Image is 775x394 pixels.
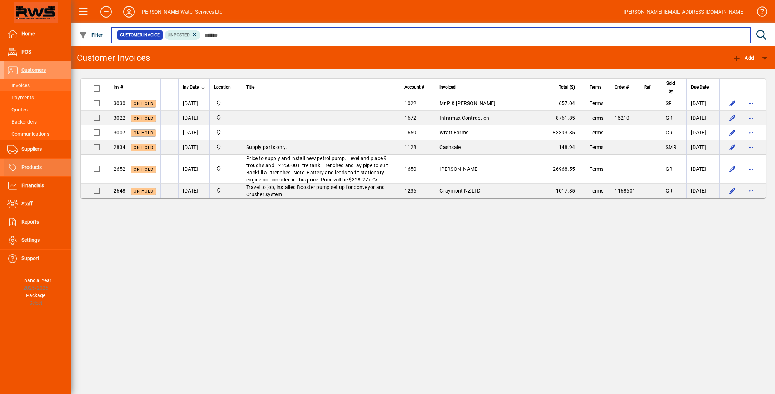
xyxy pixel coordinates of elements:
[134,145,153,150] span: On hold
[644,83,657,91] div: Ref
[439,83,538,91] div: Invoiced
[214,129,237,136] span: Otorohanga
[183,83,205,91] div: Inv Date
[20,278,51,283] span: Financial Year
[666,166,673,172] span: GR
[178,125,209,140] td: [DATE]
[140,6,223,18] div: [PERSON_NAME] Water Services Ltd
[214,114,237,122] span: Otorohanga
[404,166,416,172] span: 1650
[686,140,719,155] td: [DATE]
[590,100,603,106] span: Terms
[21,255,39,261] span: Support
[615,115,629,121] span: 16210
[214,165,237,173] span: Otorohanga
[21,237,40,243] span: Settings
[4,25,71,43] a: Home
[21,219,39,225] span: Reports
[686,125,719,140] td: [DATE]
[745,185,757,196] button: More options
[615,188,635,194] span: 1168601
[404,83,424,91] span: Account #
[404,83,431,91] div: Account #
[21,146,42,152] span: Suppliers
[77,29,105,41] button: Filter
[547,83,581,91] div: Total ($)
[4,231,71,249] a: Settings
[114,83,123,91] span: Inv #
[114,130,125,135] span: 3007
[246,155,390,183] span: Price to supply and install new petrol pump. Level and place 9 troughs and 1x 25000 Litre tank. T...
[214,143,237,151] span: Otorohanga
[404,144,416,150] span: 1128
[686,111,719,125] td: [DATE]
[114,115,125,121] span: 3022
[745,127,757,138] button: More options
[4,43,71,61] a: POS
[7,131,49,137] span: Communications
[114,100,125,106] span: 3030
[4,128,71,140] a: Communications
[404,100,416,106] span: 1022
[559,83,575,91] span: Total ($)
[590,144,603,150] span: Terms
[114,166,125,172] span: 2652
[26,293,45,298] span: Package
[745,163,757,175] button: More options
[7,107,28,113] span: Quotes
[439,115,489,121] span: Inframax Contraction
[624,6,745,18] div: [PERSON_NAME] [EMAIL_ADDRESS][DOMAIN_NAME]
[732,55,754,61] span: Add
[7,119,37,125] span: Backorders
[686,184,719,198] td: [DATE]
[4,140,71,158] a: Suppliers
[666,130,673,135] span: GR
[77,52,150,64] div: Customer Invoices
[4,79,71,91] a: Invoices
[134,101,153,106] span: On hold
[7,95,34,100] span: Payments
[214,99,237,107] span: Otorohanga
[542,140,585,155] td: 148.94
[214,187,237,195] span: Otorohanga
[178,155,209,184] td: [DATE]
[727,185,738,196] button: Edit
[542,111,585,125] td: 8761.85
[590,83,601,91] span: Terms
[79,32,103,38] span: Filter
[246,144,287,150] span: Supply parts only.
[752,1,766,25] a: Knowledge Base
[731,51,756,64] button: Add
[404,115,416,121] span: 1672
[745,98,757,109] button: More options
[134,189,153,194] span: On hold
[7,83,30,88] span: Invoices
[178,140,209,155] td: [DATE]
[114,144,125,150] span: 2834
[666,115,673,121] span: GR
[590,130,603,135] span: Terms
[666,100,672,106] span: SR
[439,83,456,91] span: Invoiced
[134,131,153,135] span: On hold
[404,188,416,194] span: 1236
[4,250,71,268] a: Support
[542,155,585,184] td: 26968.55
[21,31,35,36] span: Home
[727,98,738,109] button: Edit
[118,5,140,18] button: Profile
[666,79,676,95] span: Sold by
[727,127,738,138] button: Edit
[21,49,31,55] span: POS
[745,141,757,153] button: More options
[542,184,585,198] td: 1017.85
[439,100,495,106] span: Mr P & [PERSON_NAME]
[246,83,254,91] span: Title
[95,5,118,18] button: Add
[114,188,125,194] span: 2648
[666,188,673,194] span: GR
[4,195,71,213] a: Staff
[590,188,603,194] span: Terms
[178,184,209,198] td: [DATE]
[590,115,603,121] span: Terms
